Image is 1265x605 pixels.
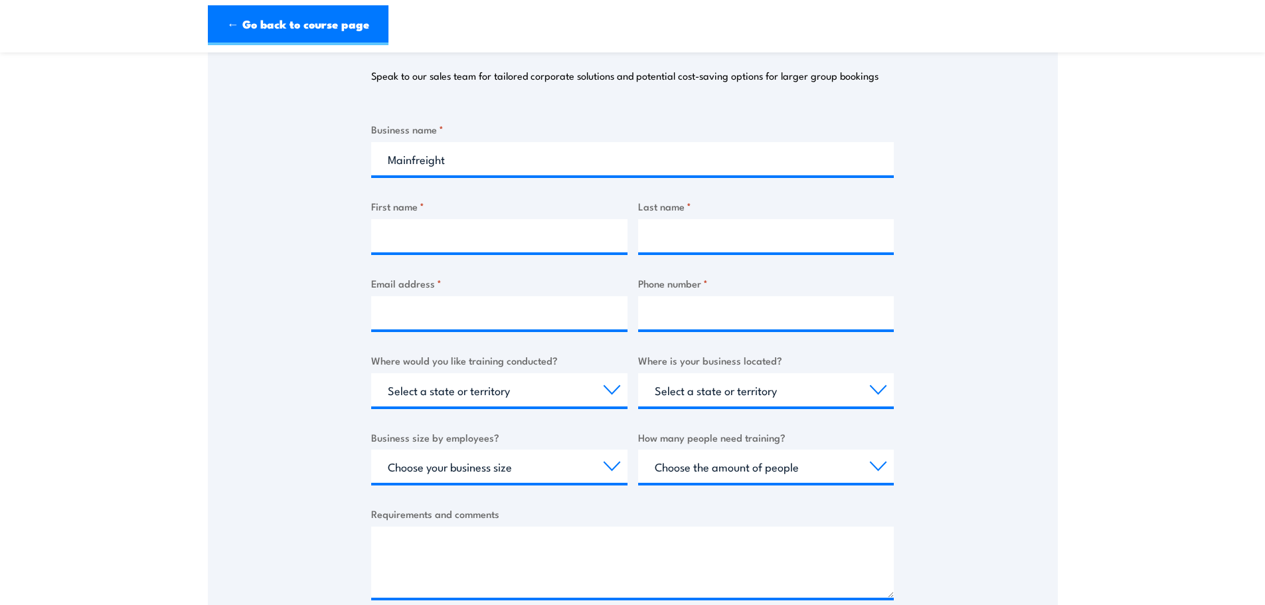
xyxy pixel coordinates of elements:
label: Where is your business located? [638,353,894,368]
label: Last name [638,199,894,214]
a: ← Go back to course page [208,5,388,45]
label: First name [371,199,628,214]
label: Email address [371,276,628,291]
label: Phone number [638,276,894,291]
label: Where would you like training conducted? [371,353,628,368]
label: Requirements and comments [371,506,894,521]
label: Business name [371,122,894,137]
label: Business size by employees? [371,430,628,445]
label: How many people need training? [638,430,894,445]
p: Speak to our sales team for tailored corporate solutions and potential cost-saving options for la... [371,69,879,82]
